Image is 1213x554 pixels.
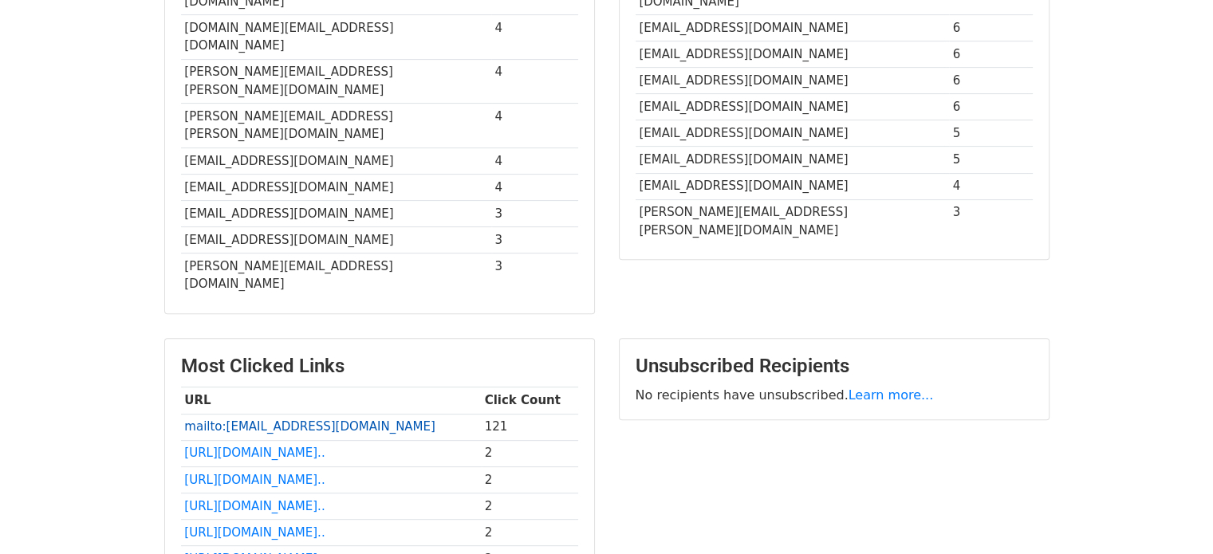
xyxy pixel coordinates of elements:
[181,174,491,200] td: [EMAIL_ADDRESS][DOMAIN_NAME]
[491,253,578,297] td: 3
[181,355,578,378] h3: Most Clicked Links
[481,387,578,414] th: Click Count
[181,104,491,148] td: [PERSON_NAME][EMAIL_ADDRESS][PERSON_NAME][DOMAIN_NAME]
[949,173,1033,199] td: 4
[636,41,949,68] td: [EMAIL_ADDRESS][DOMAIN_NAME]
[481,440,578,466] td: 2
[636,147,949,173] td: [EMAIL_ADDRESS][DOMAIN_NAME]
[636,355,1033,378] h3: Unsubscribed Recipients
[481,466,578,493] td: 2
[491,14,578,59] td: 4
[949,68,1033,94] td: 6
[181,200,491,226] td: [EMAIL_ADDRESS][DOMAIN_NAME]
[1133,477,1213,554] iframe: Chat Widget
[181,253,491,297] td: [PERSON_NAME][EMAIL_ADDRESS][DOMAIN_NAME]
[636,14,949,41] td: [EMAIL_ADDRESS][DOMAIN_NAME]
[849,387,934,403] a: Learn more...
[949,94,1033,120] td: 6
[491,200,578,226] td: 3
[1133,477,1213,554] div: Widget de chat
[181,227,491,253] td: [EMAIL_ADDRESS][DOMAIN_NAME]
[636,68,949,94] td: [EMAIL_ADDRESS][DOMAIN_NAME]
[949,14,1033,41] td: 6
[949,41,1033,68] td: 6
[636,387,1033,403] p: No recipients have unsubscribed.
[636,120,949,147] td: [EMAIL_ADDRESS][DOMAIN_NAME]
[636,94,949,120] td: [EMAIL_ADDRESS][DOMAIN_NAME]
[481,414,578,440] td: 121
[949,199,1033,243] td: 3
[184,419,435,434] a: mailto:[EMAIL_ADDRESS][DOMAIN_NAME]
[181,147,491,174] td: [EMAIL_ADDRESS][DOMAIN_NAME]
[636,199,949,243] td: [PERSON_NAME][EMAIL_ADDRESS][PERSON_NAME][DOMAIN_NAME]
[636,173,949,199] td: [EMAIL_ADDRESS][DOMAIN_NAME]
[949,147,1033,173] td: 5
[491,59,578,104] td: 4
[481,519,578,545] td: 2
[181,14,491,59] td: [DOMAIN_NAME][EMAIL_ADDRESS][DOMAIN_NAME]
[491,104,578,148] td: 4
[184,473,325,487] a: [URL][DOMAIN_NAME]..
[491,147,578,174] td: 4
[184,525,325,540] a: [URL][DOMAIN_NAME]..
[184,446,325,460] a: [URL][DOMAIN_NAME]..
[491,174,578,200] td: 4
[491,227,578,253] td: 3
[184,499,325,513] a: [URL][DOMAIN_NAME]..
[481,493,578,519] td: 2
[949,120,1033,147] td: 5
[181,59,491,104] td: [PERSON_NAME][EMAIL_ADDRESS][PERSON_NAME][DOMAIN_NAME]
[181,387,481,414] th: URL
